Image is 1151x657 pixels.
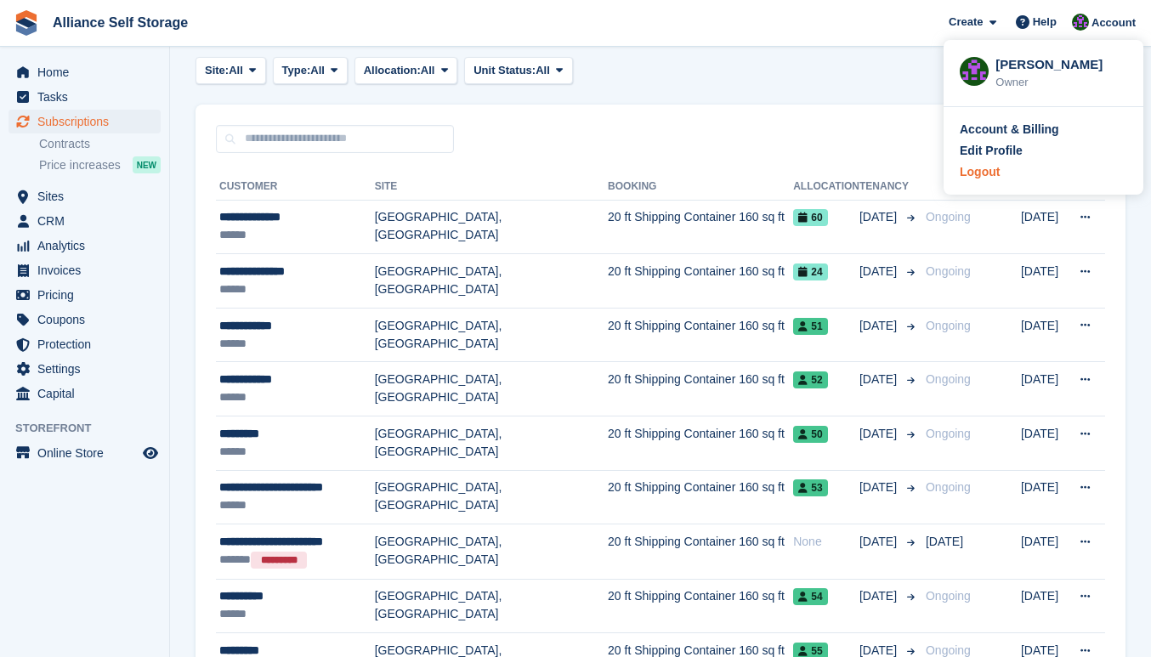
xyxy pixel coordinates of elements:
[273,57,348,85] button: Type: All
[608,524,793,579] td: 20 ft Shipping Container 160 sq ft
[1021,254,1069,309] td: [DATE]
[926,480,971,494] span: Ongoing
[15,420,169,437] span: Storefront
[793,209,827,226] span: 60
[926,210,971,224] span: Ongoing
[859,173,919,201] th: Tenancy
[926,427,971,440] span: Ongoing
[37,60,139,84] span: Home
[282,62,311,79] span: Type:
[859,533,900,551] span: [DATE]
[133,156,161,173] div: NEW
[859,425,900,443] span: [DATE]
[375,308,608,362] td: [GEOGRAPHIC_DATA], [GEOGRAPHIC_DATA]
[354,57,458,85] button: Allocation: All
[14,10,39,36] img: stora-icon-8386f47178a22dfd0bd8f6a31ec36ba5ce8667c1dd55bd0f319d3a0aa187defe.svg
[859,371,900,388] span: [DATE]
[9,85,161,109] a: menu
[960,57,989,86] img: Romilly Norton
[37,209,139,233] span: CRM
[9,357,161,381] a: menu
[37,332,139,356] span: Protection
[37,85,139,109] span: Tasks
[926,264,971,278] span: Ongoing
[1021,308,1069,362] td: [DATE]
[375,254,608,309] td: [GEOGRAPHIC_DATA], [GEOGRAPHIC_DATA]
[859,317,900,335] span: [DATE]
[46,8,195,37] a: Alliance Self Storage
[1021,416,1069,471] td: [DATE]
[995,74,1127,91] div: Owner
[608,362,793,416] td: 20 ft Shipping Container 160 sq ft
[1021,470,1069,524] td: [DATE]
[9,382,161,405] a: menu
[9,283,161,307] a: menu
[9,332,161,356] a: menu
[793,533,859,551] div: None
[608,254,793,309] td: 20 ft Shipping Container 160 sq ft
[140,443,161,463] a: Preview store
[536,62,550,79] span: All
[216,173,375,201] th: Customer
[608,173,793,201] th: Booking
[375,173,608,201] th: Site
[926,643,971,657] span: Ongoing
[196,57,266,85] button: Site: All
[926,589,971,603] span: Ongoing
[205,62,229,79] span: Site:
[375,524,608,579] td: [GEOGRAPHIC_DATA], [GEOGRAPHIC_DATA]
[1021,579,1069,633] td: [DATE]
[960,163,1000,181] div: Logout
[364,62,421,79] span: Allocation:
[375,579,608,633] td: [GEOGRAPHIC_DATA], [GEOGRAPHIC_DATA]
[960,121,1127,139] a: Account & Billing
[1021,362,1069,416] td: [DATE]
[793,263,827,280] span: 24
[926,319,971,332] span: Ongoing
[375,200,608,254] td: [GEOGRAPHIC_DATA], [GEOGRAPHIC_DATA]
[9,110,161,133] a: menu
[9,209,161,233] a: menu
[995,55,1127,71] div: [PERSON_NAME]
[859,208,900,226] span: [DATE]
[793,588,827,605] span: 54
[926,372,971,386] span: Ongoing
[926,535,963,548] span: [DATE]
[793,318,827,335] span: 51
[793,426,827,443] span: 50
[9,441,161,465] a: menu
[375,416,608,471] td: [GEOGRAPHIC_DATA], [GEOGRAPHIC_DATA]
[37,283,139,307] span: Pricing
[375,470,608,524] td: [GEOGRAPHIC_DATA], [GEOGRAPHIC_DATA]
[375,362,608,416] td: [GEOGRAPHIC_DATA], [GEOGRAPHIC_DATA]
[37,258,139,282] span: Invoices
[37,308,139,331] span: Coupons
[608,308,793,362] td: 20 ft Shipping Container 160 sq ft
[39,157,121,173] span: Price increases
[1033,14,1057,31] span: Help
[9,60,161,84] a: menu
[37,382,139,405] span: Capital
[949,14,983,31] span: Create
[608,579,793,633] td: 20 ft Shipping Container 160 sq ft
[960,142,1127,160] a: Edit Profile
[37,441,139,465] span: Online Store
[793,371,827,388] span: 52
[421,62,435,79] span: All
[859,587,900,605] span: [DATE]
[9,258,161,282] a: menu
[9,234,161,258] a: menu
[608,470,793,524] td: 20 ft Shipping Container 160 sq ft
[960,163,1127,181] a: Logout
[859,263,900,280] span: [DATE]
[9,184,161,208] a: menu
[1021,200,1069,254] td: [DATE]
[37,357,139,381] span: Settings
[859,479,900,496] span: [DATE]
[464,57,572,85] button: Unit Status: All
[229,62,243,79] span: All
[37,184,139,208] span: Sites
[39,136,161,152] a: Contracts
[1072,14,1089,31] img: Romilly Norton
[37,110,139,133] span: Subscriptions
